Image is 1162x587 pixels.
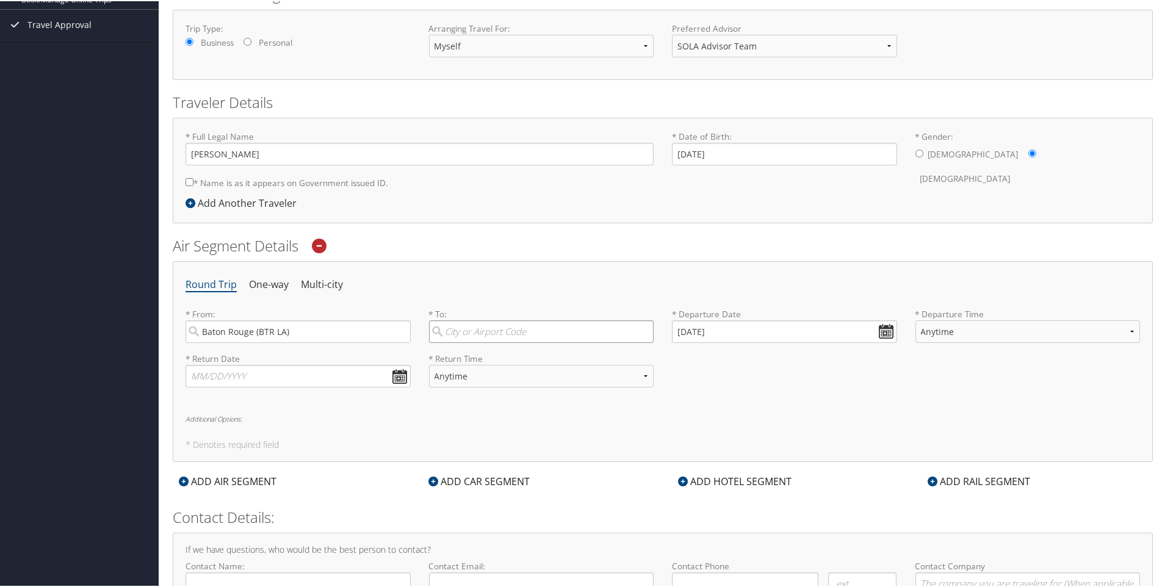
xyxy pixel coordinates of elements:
label: * Date of Birth: [672,129,897,164]
label: [DEMOGRAPHIC_DATA] [928,142,1019,165]
label: Preferred Advisor [672,21,897,34]
div: Add Another Traveler [186,195,303,209]
div: ADD HOTEL SEGMENT [672,473,798,488]
span: Travel Approval [27,9,92,39]
input: MM/DD/YYYY [186,364,411,386]
h2: Contact Details: [173,506,1153,527]
label: * Departure Time [915,307,1141,351]
h2: Air Segment Details [173,234,1153,255]
label: * Full Legal Name [186,129,654,164]
li: Multi-city [301,273,343,295]
select: * Departure Time [915,319,1141,342]
h4: If we have questions, who would be the best person to contact? [186,544,1140,553]
h6: Additional Options: [186,414,1140,421]
label: * Name is as it appears on Government issued ID. [186,170,388,193]
label: Arranging Travel For: [429,21,654,34]
div: ADD CAR SEGMENT [422,473,536,488]
input: MM/DD/YYYY [672,319,897,342]
input: * Name is as it appears on Government issued ID. [186,177,193,185]
label: [DEMOGRAPHIC_DATA] [920,166,1011,189]
label: Business [201,35,234,48]
label: * Departure Date [672,307,897,319]
label: * From: [186,307,411,342]
input: * Full Legal Name [186,142,654,164]
input: City or Airport Code [429,319,654,342]
input: * Gender:[DEMOGRAPHIC_DATA][DEMOGRAPHIC_DATA] [915,148,923,156]
li: One-way [249,273,289,295]
input: * Gender:[DEMOGRAPHIC_DATA][DEMOGRAPHIC_DATA] [1028,148,1036,156]
label: Personal [259,35,292,48]
input: City or Airport Code [186,319,411,342]
div: ADD AIR SEGMENT [173,473,283,488]
label: * Return Time [429,351,654,364]
h2: Traveler Details [173,91,1153,112]
label: Contact Phone [672,559,897,571]
label: * To: [429,307,654,342]
label: * Return Date [186,351,411,364]
label: * Gender: [915,129,1141,190]
label: Trip Type: [186,21,411,34]
h5: * Denotes required field [186,439,1140,448]
li: Round Trip [186,273,237,295]
input: * Date of Birth: [672,142,897,164]
div: ADD RAIL SEGMENT [922,473,1036,488]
